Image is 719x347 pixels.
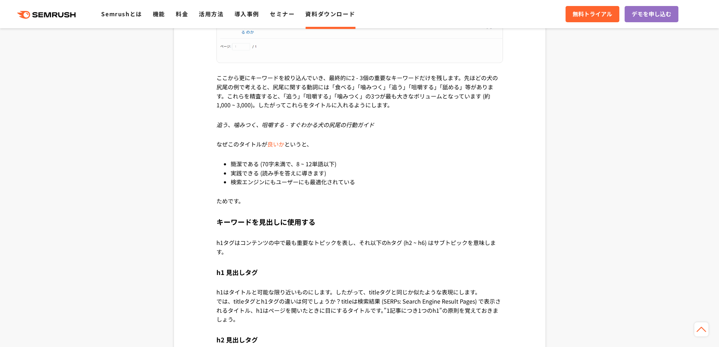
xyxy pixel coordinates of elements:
i: 追う、噛みつく、咀嚼する - すぐわかる犬の尻尾の行動ガイド [216,120,374,129]
a: 無料トライアル [566,6,619,22]
h3: キーワードを見出しに使用する [216,205,503,238]
h4: h1 見出しタグ [216,256,503,288]
a: 料金 [176,10,188,18]
li: 実践できる (読み手を答えに導きます) [231,169,503,178]
li: 検索エンジンにもユーザーにも最適化されている [231,178,503,187]
span: デモを申し込む [632,10,671,19]
p: h1はタイトルと可能な限り近いものにします。したがって、titleタグと同じか似たような表現にします。 [216,287,503,297]
p: ここから更にキーワードを絞り込んでいき、最終的に2 - 3個の重要なキーワードだけを残します。先ほどの犬の尻尾の例で考えると、尻尾に関する動詞には「食べる」「噛みつく」「追う」「咀嚼する」「舐め... [216,73,503,120]
a: 良いか [267,140,284,148]
a: Semrushとは [101,10,142,18]
p: なぜこのタイトルが というと、 [216,140,503,160]
a: デモを申し込む [625,6,678,22]
p: では、titleタグとh1タグの違いは何でしょうか？titleは検索結果 (SERPs: Search Engine Result Pages) で表示されるタイトル、h1はページを開いたときに... [216,297,503,324]
a: 機能 [153,10,165,18]
span: 無料トライアル [573,10,612,19]
li: 簡潔である (70字未満で、8 ~ 12単語以下) [231,160,503,169]
a: セミナー [270,10,295,18]
div: ためです。 [216,197,503,206]
a: 資料ダウンロード [305,10,355,18]
a: 導入事例 [234,10,259,18]
a: 活用方法 [199,10,224,18]
div: h1タグはコンテンツの中で最も重要なトピックを表し、それ以下のhタグ (h2 ~ h6) はサブトピックを意味します。 [216,238,503,256]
